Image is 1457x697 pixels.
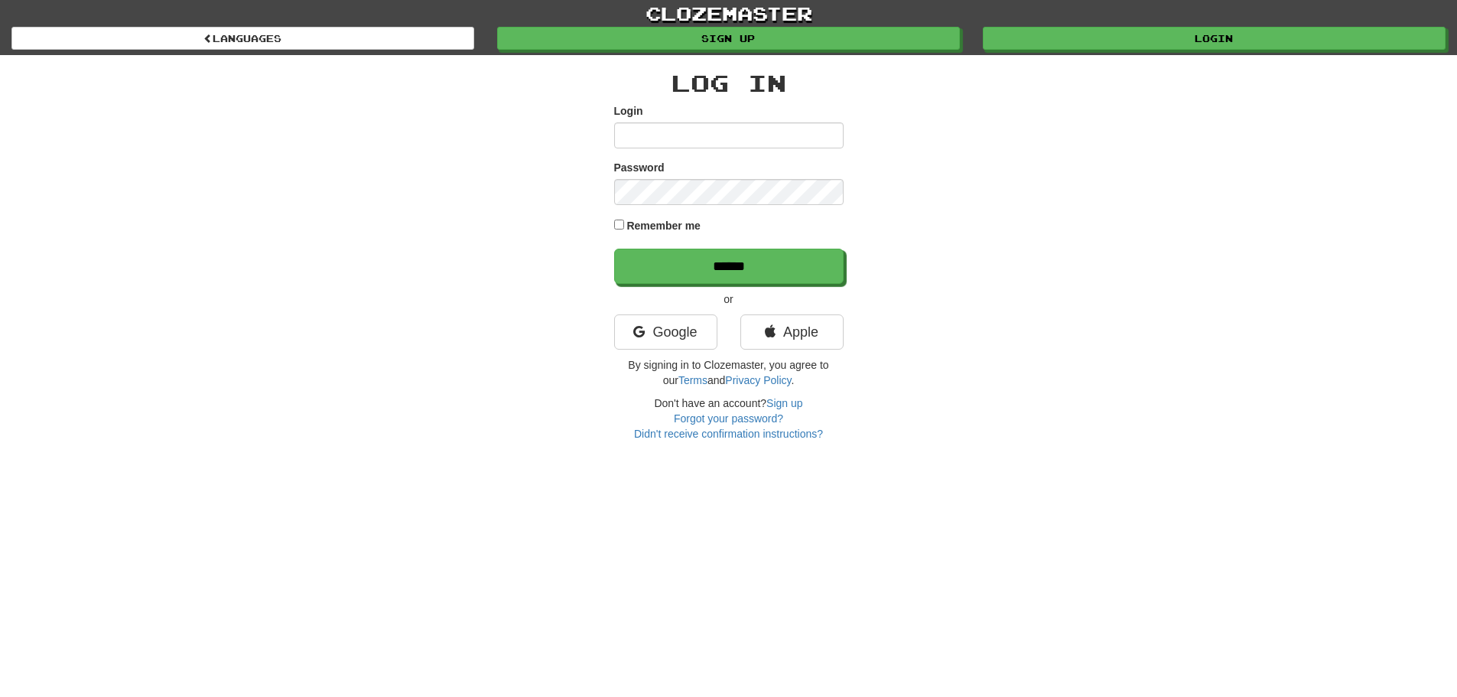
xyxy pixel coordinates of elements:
div: Don't have an account? [614,396,844,441]
p: or [614,292,844,307]
a: Google [614,314,717,350]
p: By signing in to Clozemaster, you agree to our and . [614,357,844,388]
label: Password [614,160,665,175]
label: Remember me [626,218,701,233]
a: Login [983,27,1446,50]
a: Sign up [766,397,802,409]
a: Didn't receive confirmation instructions? [634,428,823,440]
a: Apple [740,314,844,350]
h2: Log In [614,70,844,96]
a: Forgot your password? [674,412,783,425]
label: Login [614,103,643,119]
a: Sign up [497,27,960,50]
a: Privacy Policy [725,374,791,386]
a: Languages [11,27,474,50]
a: Terms [678,374,707,386]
